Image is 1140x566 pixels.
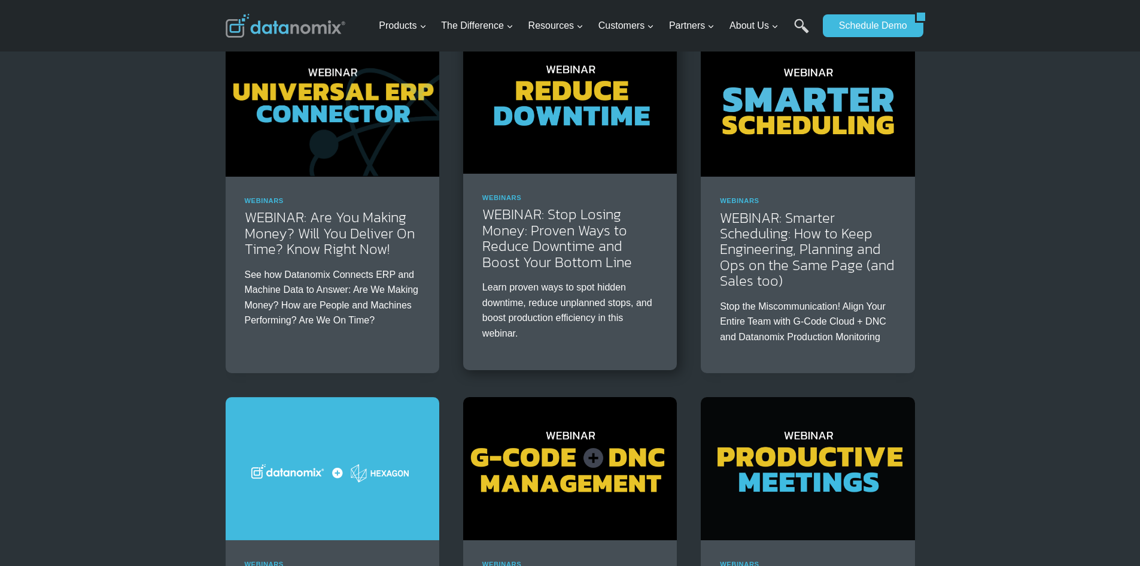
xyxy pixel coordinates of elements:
[669,18,715,34] span: Partners
[245,207,415,259] a: WEBINAR: Are You Making Money? Will You Deliver On Time? Know Right Now!
[720,207,895,292] a: WEBINAR: Smarter Scheduling: How to Keep Engineering, Planning and Ops on the Same Page (and Sale...
[729,18,779,34] span: About Us
[823,14,915,37] a: Schedule Demo
[794,19,809,46] a: Search
[441,18,513,34] span: The Difference
[245,267,420,328] p: See how Datanomix Connects ERP and Machine Data to Answer: Are We Making Money? How are People an...
[701,34,914,177] img: Smarter Scheduling: How To Keep Engineering, Planning and Ops on the Same Page
[463,397,677,540] img: G-Code + DNC Management
[482,280,658,341] p: Learn proven ways to spot hidden downtime, reduce unplanned stops, and boost production efficienc...
[720,299,895,345] p: Stop the Miscommunication! Align Your Entire Team with G-Code Cloud + DNC and Datanomix Productio...
[245,197,284,204] a: Webinars
[226,34,439,177] img: Bridge the gap between planning & production with the Datanomix Universal ERP Connector
[720,197,759,204] a: Webinars
[528,18,583,34] span: Resources
[374,7,817,46] nav: Primary Navigation
[226,14,345,38] img: Datanomix
[226,397,439,540] img: Hexagon Partners Up with Datanomix
[463,31,677,174] img: WEBINAR: Discover practical ways to reduce downtime, boost productivity, and improve profits in y...
[598,18,654,34] span: Customers
[482,204,632,272] a: WEBINAR: Stop Losing Money: Proven Ways to Reduce Downtime and Boost Your Bottom Line
[379,18,426,34] span: Products
[701,397,914,540] img: WEBINAR: Running Productive Production Meetings
[482,194,521,201] a: Webinars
